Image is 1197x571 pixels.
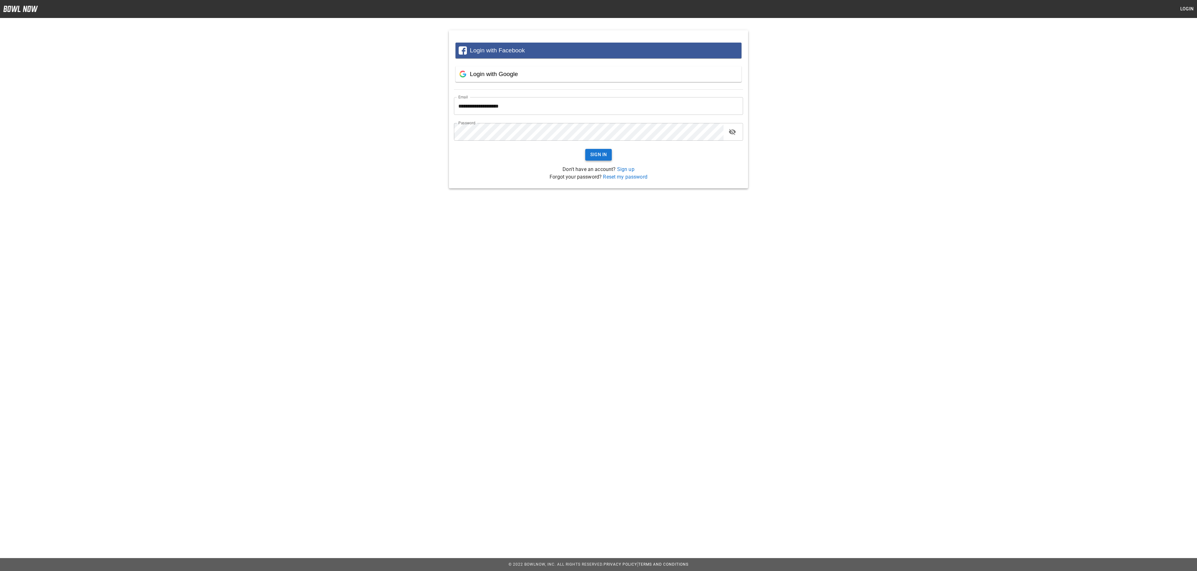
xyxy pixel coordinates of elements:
[604,562,637,567] a: Privacy Policy
[585,149,612,161] button: Sign In
[1177,3,1197,15] button: Login
[470,47,525,54] span: Login with Facebook
[456,66,741,82] button: Login with Google
[603,174,647,180] a: Reset my password
[456,43,741,58] button: Login with Facebook
[617,166,634,172] a: Sign up
[454,166,743,173] p: Don't have an account?
[454,173,743,181] p: Forgot your password?
[638,562,688,567] a: Terms and Conditions
[509,562,604,567] span: © 2022 BowlNow, Inc. All Rights Reserved.
[3,6,38,12] img: logo
[726,126,739,138] button: toggle password visibility
[470,71,518,77] span: Login with Google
